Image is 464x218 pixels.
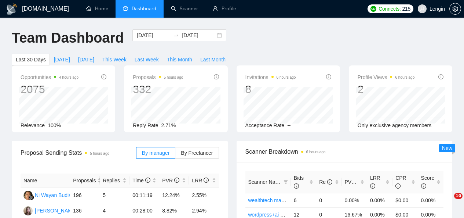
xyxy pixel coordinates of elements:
[392,193,418,207] td: $0.00
[214,74,219,79] span: info-circle
[245,73,296,82] span: Invitations
[86,6,108,12] a: homeHome
[181,150,213,156] span: By Freelancer
[73,176,96,185] span: Proposals
[277,75,296,79] time: 6 hours ago
[21,82,78,96] div: 2075
[135,56,159,64] span: Last Week
[90,151,109,156] time: 5 hours ago
[196,54,230,65] button: Last Month
[449,6,461,12] a: setting
[101,74,106,79] span: info-circle
[98,54,131,65] button: This Week
[174,178,179,183] span: info-circle
[133,73,183,82] span: Proposals
[59,75,78,79] time: 4 hours ago
[131,54,163,65] button: Last Week
[123,6,128,11] span: dashboard
[100,188,129,203] td: 5
[23,191,33,200] img: NW
[454,193,463,199] span: 10
[421,175,435,189] span: Score
[395,175,406,189] span: CPR
[395,183,401,189] span: info-circle
[442,145,452,151] span: New
[418,193,443,207] td: 0.00%
[402,5,410,13] span: 215
[438,74,443,79] span: info-circle
[192,178,209,183] span: LRR
[102,56,127,64] span: This Week
[345,179,362,185] span: PVR
[21,148,136,157] span: Proposal Sending Stats
[161,122,176,128] span: 2.71%
[35,191,76,199] div: Ni Wayan Budiarti
[284,180,288,184] span: filter
[358,73,415,82] span: Profile Views
[54,56,70,64] span: [DATE]
[316,193,341,207] td: 0
[35,207,77,215] div: [PERSON_NAME]
[245,122,285,128] span: Acceptance Rate
[129,188,159,203] td: 00:11:19
[21,122,45,128] span: Relevance
[16,56,46,64] span: Last 30 Days
[327,179,332,185] span: info-circle
[48,122,61,128] span: 100%
[167,56,192,64] span: This Month
[245,147,444,156] span: Scanner Breakdown
[145,178,150,183] span: info-circle
[420,6,425,11] span: user
[358,82,415,96] div: 2
[173,32,179,38] span: swap-right
[282,176,289,187] span: filter
[70,174,100,188] th: Proposals
[164,75,183,79] time: 5 hours ago
[213,6,236,12] a: userProfile
[357,179,362,185] span: info-circle
[370,6,376,12] img: upwork-logo.png
[23,207,77,213] a: NB[PERSON_NAME]
[103,176,121,185] span: Replies
[439,193,457,211] iframe: Intercom live chat
[133,122,158,128] span: Reply Rate
[294,175,304,189] span: Bids
[21,174,70,188] th: Name
[294,183,299,189] span: info-circle
[358,122,432,128] span: Only exclusive agency members
[70,188,100,203] td: 196
[50,54,74,65] button: [DATE]
[395,75,414,79] time: 6 hours ago
[12,29,124,47] h1: Team Dashboard
[142,150,169,156] span: By manager
[306,150,326,154] time: 6 hours ago
[379,5,401,13] span: Connects:
[6,3,18,15] img: logo
[74,54,98,65] button: [DATE]
[200,56,226,64] span: Last Month
[23,192,76,198] a: NWNi Wayan Budiarti
[248,212,293,218] a: wordpress+ai 23/04
[245,82,296,96] div: 8
[450,6,461,12] span: setting
[367,193,392,207] td: 0.00%
[100,174,129,188] th: Replies
[370,175,380,189] span: LRR
[370,183,375,189] span: info-circle
[287,122,291,128] span: --
[163,54,196,65] button: This Month
[189,188,219,203] td: 2.55%
[291,193,316,207] td: 6
[449,3,461,15] button: setting
[137,31,170,39] input: Start date
[162,178,179,183] span: PVR
[173,32,179,38] span: to
[204,178,209,183] span: info-circle
[248,179,282,185] span: Scanner Name
[319,179,332,185] span: Re
[78,56,94,64] span: [DATE]
[342,193,367,207] td: 0.00%
[182,31,215,39] input: End date
[21,73,78,82] span: Opportunities
[171,6,198,12] a: searchScanner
